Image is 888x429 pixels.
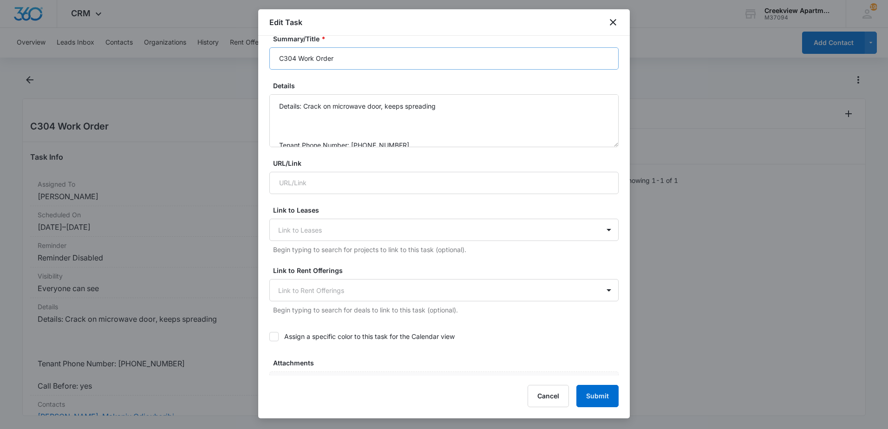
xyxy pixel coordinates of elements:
[528,385,569,407] button: Cancel
[273,34,622,44] label: Summary/Title
[576,385,619,407] button: Submit
[269,331,619,341] label: Assign a specific color to this task for the Calendar view
[273,205,622,215] label: Link to Leases
[273,358,622,368] label: Attachments
[269,47,619,70] input: Summary/Title
[269,172,619,194] input: URL/Link
[273,158,622,168] label: URL/Link
[273,266,622,275] label: Link to Rent Offerings
[273,81,622,91] label: Details
[273,305,619,315] p: Begin typing to search for deals to link to this task (optional).
[273,245,619,254] p: Begin typing to search for projects to link to this task (optional).
[269,94,619,147] textarea: Details: Crack on microwave door, keeps spreading Tenant Phone Number: [PHONE_NUMBER] Call Before...
[607,17,619,28] button: close
[269,17,302,28] h1: Edit Task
